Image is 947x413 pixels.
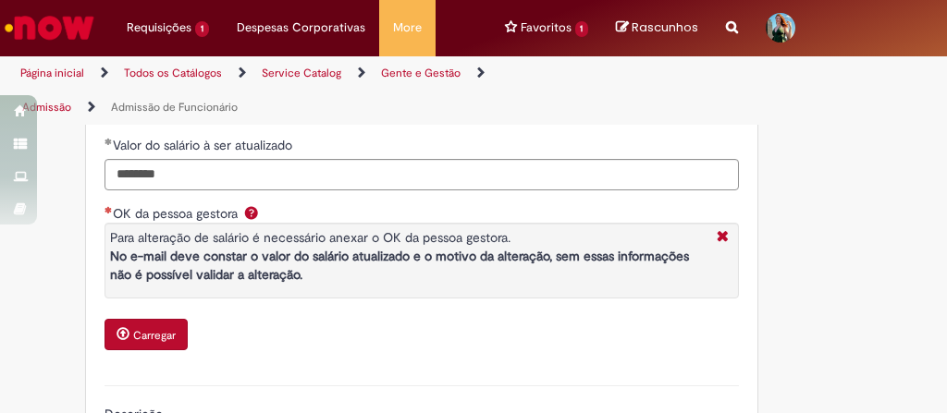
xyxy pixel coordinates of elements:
[20,66,84,80] a: Página inicial
[127,18,191,37] span: Requisições
[712,228,733,248] i: Fechar More information Por question_ok_do_gestor_ou_gestora
[105,138,113,145] span: Obrigatório Preenchido
[113,137,296,153] span: Valor do salário à ser atualizado
[105,159,740,190] input: Valor do salário à ser atualizado
[110,248,689,283] strong: No e-mail deve constar o valor do salário atualizado e o motivo da alteração, sem essas informaçõ...
[616,18,698,36] a: No momento, sua lista de rascunhos tem 0 Itens
[240,205,263,220] span: Ajuda para OK da pessoa gestora
[133,328,176,343] small: Carregar
[521,18,572,37] span: Favoritos
[110,228,708,284] p: Para alteração de salário é necessário anexar o OK da pessoa gestora.
[105,319,188,350] button: Carregar anexo de OK da pessoa gestora Required
[113,205,241,222] span: OK da pessoa gestora
[262,66,341,80] a: Service Catalog
[22,100,71,115] a: Admissão
[575,21,589,37] span: 1
[111,100,238,115] a: Admissão de Funcionário
[393,18,422,37] span: More
[237,18,365,37] span: Despesas Corporativas
[381,66,461,80] a: Gente e Gestão
[632,18,698,36] span: Rascunhos
[14,56,538,125] ul: Trilhas de página
[105,206,113,213] span: Necessários
[2,9,97,46] img: ServiceNow
[195,21,209,37] span: 1
[124,66,222,80] a: Todos os Catálogos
